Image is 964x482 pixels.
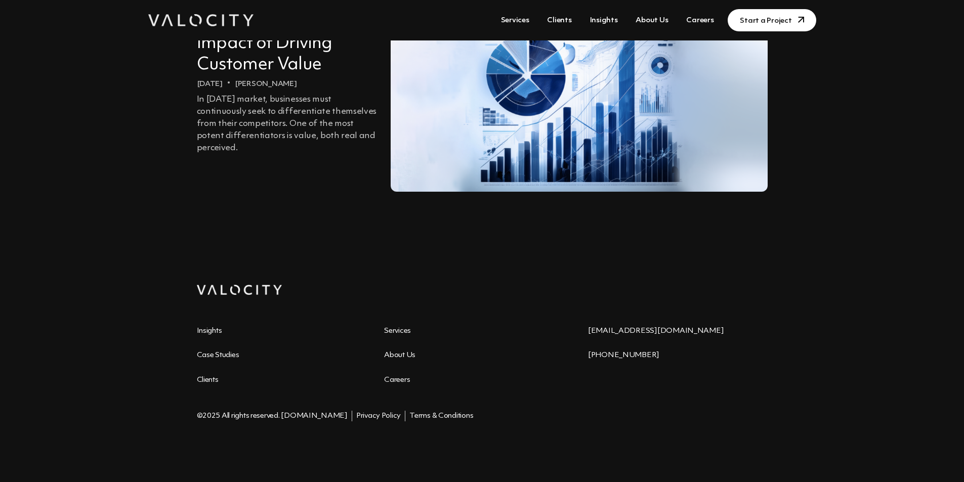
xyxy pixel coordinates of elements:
[197,327,222,335] a: Insights
[235,79,297,90] div: [PERSON_NAME]
[197,352,239,359] a: Case Studies
[728,9,816,31] a: Start a Project
[588,349,768,362] p: [PHONE_NUMBER]
[632,11,672,30] a: About Us
[197,376,219,384] a: Clients
[588,327,724,335] a: [EMAIL_ADDRESS][DOMAIN_NAME]
[384,327,411,335] a: Services
[197,94,379,154] div: In [DATE] market, businesses must continuously seek to differentiate themselves from their compet...
[497,11,533,30] a: Services
[543,11,575,30] a: Clients
[197,411,348,421] div: ©2025 All rights reserved. [DOMAIN_NAME]
[409,412,473,420] a: Terms & Conditions
[197,79,223,90] div: [DATE]
[586,11,622,30] a: Insights
[384,352,415,359] a: About Us
[356,412,401,420] a: Privacy Policy
[384,376,410,384] a: Careers
[148,14,254,26] img: Valocity Digital
[682,11,718,30] a: Careers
